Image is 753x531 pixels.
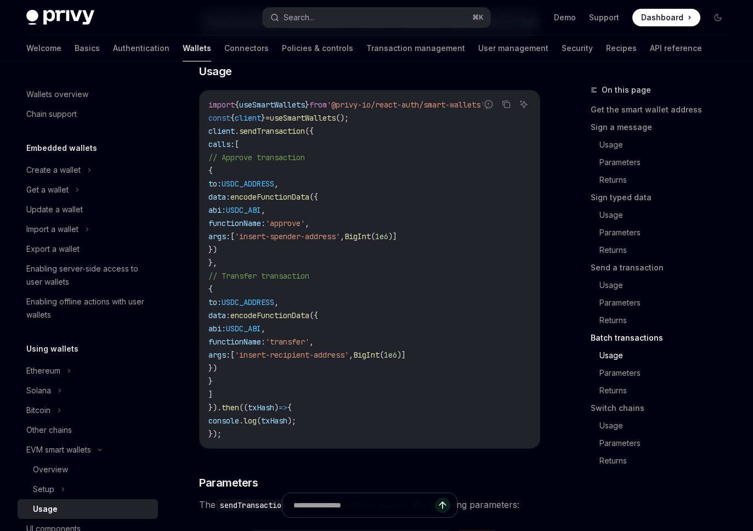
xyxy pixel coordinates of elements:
[235,139,239,149] span: [
[482,97,496,111] button: Report incorrect code
[222,297,274,307] span: USDC_ADDRESS
[208,139,235,149] span: calls:
[33,483,54,496] div: Setup
[599,241,735,259] a: Returns
[208,258,217,268] span: },
[18,499,158,519] a: Usage
[222,403,239,413] span: then
[599,224,735,241] a: Parameters
[26,163,81,177] div: Create a wallet
[239,403,248,413] span: ((
[208,403,222,413] span: }).
[336,113,349,123] span: ();
[208,152,305,162] span: // Approve transaction
[591,329,735,347] a: Batch transactions
[235,126,239,136] span: .
[599,312,735,329] a: Returns
[26,203,83,216] div: Update a wallet
[599,294,735,312] a: Parameters
[208,205,226,215] span: abi:
[435,498,450,513] button: Send message
[33,502,58,516] div: Usage
[353,350,380,360] span: BigInt
[230,231,235,241] span: [
[239,416,244,426] span: .
[632,9,700,26] a: Dashboard
[602,83,651,97] span: On this page
[371,231,375,241] span: (
[263,8,490,27] button: Search...⌘K
[599,364,735,382] a: Parameters
[26,262,151,289] div: Enabling server-side access to user wallets
[26,10,94,25] img: dark logo
[397,350,406,360] span: )]
[208,376,213,386] span: }
[235,100,239,110] span: {
[26,342,78,355] h5: Using wallets
[208,350,230,360] span: args:
[235,350,349,360] span: 'insert-recipient-address'
[208,218,265,228] span: functionName:
[309,310,318,320] span: ({
[208,231,230,241] span: args:
[562,35,593,61] a: Security
[641,12,683,23] span: Dashboard
[230,192,309,202] span: encodeFunctionData
[26,142,97,155] h5: Embedded wallets
[113,35,169,61] a: Authentication
[472,13,484,22] span: ⌘ K
[75,35,100,61] a: Basics
[591,259,735,276] a: Send a transaction
[199,64,232,79] span: Usage
[208,179,222,189] span: to:
[26,295,151,321] div: Enabling offline actions with user wallets
[599,434,735,452] a: Parameters
[305,218,309,228] span: ,
[599,136,735,154] a: Usage
[309,192,318,202] span: ({
[305,126,314,136] span: ({
[265,113,270,123] span: =
[340,231,344,241] span: ,
[199,475,258,490] span: Parameters
[183,35,211,61] a: Wallets
[26,183,69,196] div: Get a wallet
[244,416,257,426] span: log
[248,403,274,413] span: txHash
[26,384,51,397] div: Solana
[599,417,735,434] a: Usage
[265,337,309,347] span: 'transfer'
[478,35,548,61] a: User management
[274,297,279,307] span: ,
[261,205,265,215] span: ,
[599,452,735,470] a: Returns
[287,403,292,413] span: {
[305,100,309,110] span: }
[309,337,314,347] span: ,
[226,324,261,334] span: USDC_ABI
[26,364,60,377] div: Ethereum
[226,205,261,215] span: USDC_ABI
[499,97,513,111] button: Copy the contents from the code block
[239,126,305,136] span: sendTransaction
[224,35,269,61] a: Connectors
[208,429,222,439] span: });
[517,97,531,111] button: Ask AI
[606,35,637,61] a: Recipes
[599,382,735,399] a: Returns
[257,416,261,426] span: (
[591,101,735,118] a: Get the smart wallet address
[349,350,353,360] span: ,
[591,189,735,206] a: Sign typed data
[208,310,230,320] span: data:
[591,118,735,136] a: Sign a message
[344,231,371,241] span: BigInt
[26,88,88,101] div: Wallets overview
[270,113,336,123] span: useSmartWallets
[208,126,235,136] span: client
[235,113,261,123] span: client
[384,350,397,360] span: 1e6
[287,416,296,426] span: );
[26,108,77,121] div: Chain support
[282,35,353,61] a: Policies & controls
